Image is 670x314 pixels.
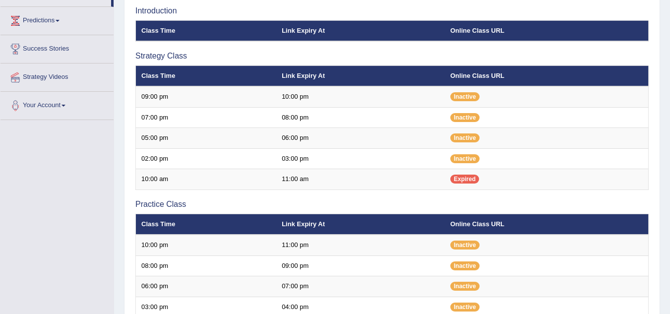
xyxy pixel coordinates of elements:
[0,35,114,60] a: Success Stories
[276,255,445,276] td: 09:00 pm
[136,65,277,86] th: Class Time
[276,235,445,255] td: 11:00 pm
[136,235,277,255] td: 10:00 pm
[136,169,277,190] td: 10:00 am
[136,148,277,169] td: 02:00 pm
[136,255,277,276] td: 08:00 pm
[450,303,480,312] span: Inactive
[450,175,479,184] span: Expired
[276,128,445,149] td: 06:00 pm
[276,107,445,128] td: 08:00 pm
[450,133,480,142] span: Inactive
[136,20,277,41] th: Class Time
[136,276,277,297] td: 06:00 pm
[136,128,277,149] td: 05:00 pm
[450,92,480,101] span: Inactive
[276,148,445,169] td: 03:00 pm
[276,169,445,190] td: 11:00 am
[445,214,649,235] th: Online Class URL
[450,113,480,122] span: Inactive
[0,63,114,88] a: Strategy Videos
[276,214,445,235] th: Link Expiry At
[135,200,649,209] h3: Practice Class
[135,52,649,61] h3: Strategy Class
[450,282,480,291] span: Inactive
[0,92,114,117] a: Your Account
[450,241,480,250] span: Inactive
[276,20,445,41] th: Link Expiry At
[276,65,445,86] th: Link Expiry At
[136,107,277,128] td: 07:00 pm
[445,20,649,41] th: Online Class URL
[450,154,480,163] span: Inactive
[136,86,277,107] td: 09:00 pm
[445,65,649,86] th: Online Class URL
[276,86,445,107] td: 10:00 pm
[0,7,114,32] a: Predictions
[450,261,480,270] span: Inactive
[276,276,445,297] td: 07:00 pm
[136,214,277,235] th: Class Time
[135,6,649,15] h3: Introduction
